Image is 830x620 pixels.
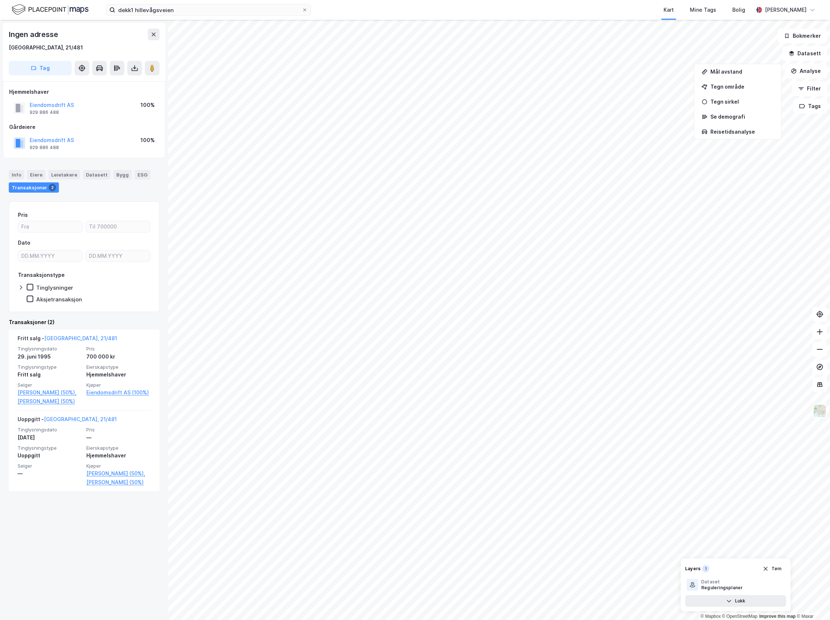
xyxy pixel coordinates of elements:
div: Hjemmelshaver [9,88,159,96]
div: Tinglysninger [36,284,73,291]
button: Filter [792,81,827,96]
div: Dato [18,238,30,247]
div: 29. juni 1995 [18,352,82,361]
button: Datasett [782,46,827,61]
div: Hjemmelshaver [86,451,151,460]
div: 929 886 488 [30,109,59,115]
a: Eiendomsdrift AS (100%) [86,388,151,397]
a: [GEOGRAPHIC_DATA], 21/481 [44,335,117,341]
img: logo.f888ab2527a4732fd821a326f86c7f29.svg [12,3,89,16]
div: Datasett [83,170,110,179]
input: Til 700000 [86,221,150,232]
button: Tag [9,61,72,75]
div: Mål avstand [710,68,774,75]
div: — [86,433,151,442]
span: Eierskapstype [86,364,151,370]
span: Selger [18,382,82,388]
button: Analyse [785,64,827,78]
span: Tinglysningsdato [18,346,82,352]
div: Tegn område [710,83,774,90]
div: Uoppgitt - [18,415,117,427]
button: Lukk [685,595,786,607]
div: Ingen adresse [9,29,59,40]
div: 2 [49,184,56,191]
span: Kjøper [86,463,151,469]
input: Fra [18,221,82,232]
div: Kontrollprogram for chat [793,585,830,620]
div: Hjemmelshaver [86,370,151,379]
div: 700 000 kr [86,352,151,361]
div: [DATE] [18,433,82,442]
span: Tinglysningstype [18,364,82,370]
button: Tøm [758,563,786,575]
div: 100% [140,136,155,145]
div: Fritt salg [18,370,82,379]
div: Reguleringsplaner [701,585,743,591]
div: Dataset [701,579,743,585]
div: Transaksjoner [9,182,59,193]
div: Bygg [113,170,132,179]
div: Pris [18,211,28,219]
div: Fritt salg - [18,334,117,346]
input: Søk på adresse, matrikkel, gårdeiere, leietakere eller personer [115,4,302,15]
span: Tinglysningstype [18,445,82,451]
a: Improve this map [759,614,796,619]
span: Pris [86,427,151,433]
a: [GEOGRAPHIC_DATA], 21/481 [44,416,117,422]
div: Leietakere [48,170,80,179]
input: DD.MM.YYYY [86,250,150,261]
div: Uoppgitt [18,451,82,460]
div: Transaksjonstype [18,271,65,279]
a: [PERSON_NAME] (50%), [18,388,82,397]
div: 100% [140,101,155,109]
div: Se demografi [710,114,774,120]
div: Info [9,170,24,179]
button: Bokmerker [778,29,827,43]
div: Kart [664,5,674,14]
div: Transaksjoner (2) [9,318,159,327]
div: 929 886 488 [30,145,59,151]
span: Kjøper [86,382,151,388]
div: Reisetidsanalyse [710,129,774,135]
a: Mapbox [701,614,721,619]
iframe: Chat Widget [793,585,830,620]
a: [PERSON_NAME] (50%) [86,478,151,487]
span: Eierskapstype [86,445,151,451]
div: Tegn sirkel [710,99,774,105]
button: Tags [793,99,827,114]
div: Eiere [27,170,45,179]
div: Layers [685,566,701,572]
div: — [18,469,82,478]
div: [PERSON_NAME] [765,5,807,14]
img: Z [813,404,827,418]
div: Mine Tags [690,5,716,14]
span: Pris [86,346,151,352]
span: Tinglysningsdato [18,427,82,433]
a: [PERSON_NAME] (50%) [18,397,82,406]
div: 1 [702,565,709,572]
div: [GEOGRAPHIC_DATA], 21/481 [9,43,83,52]
div: ESG [135,170,150,179]
span: Selger [18,463,82,469]
a: OpenStreetMap [722,614,758,619]
div: Aksjetransaksjon [36,296,82,303]
div: Bolig [732,5,745,14]
input: DD.MM.YYYY [18,250,82,261]
div: Gårdeiere [9,123,159,131]
a: [PERSON_NAME] (50%), [86,469,151,478]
